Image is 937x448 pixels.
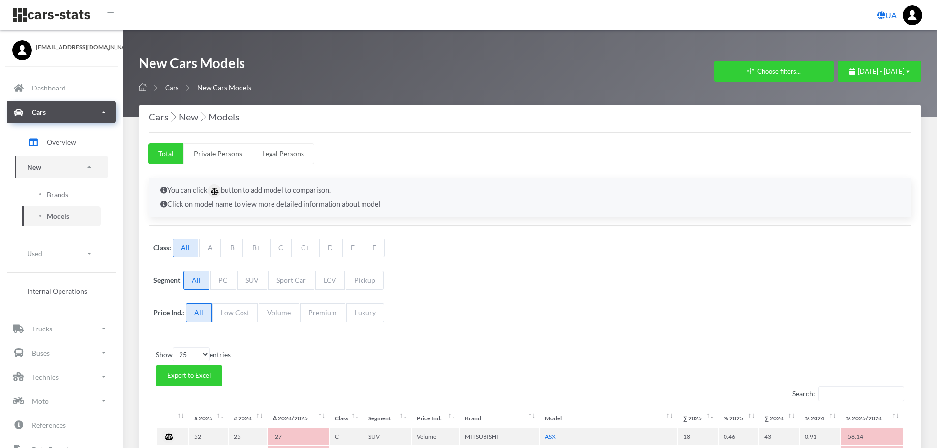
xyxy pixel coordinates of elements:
[32,82,66,94] p: Dashboard
[156,347,231,361] label: Show entries
[197,83,251,91] span: New Cars Models
[153,275,182,285] label: Segment:
[412,410,459,427] th: Price Ind.: activate to sort column ascending
[7,101,116,123] a: Cars
[237,271,267,290] span: SUV
[32,395,49,407] p: Moto
[27,286,87,296] span: Internal Operations
[342,239,363,257] span: E
[139,54,251,77] h1: New Cars Models
[15,242,108,265] a: Used
[27,247,42,260] p: Used
[22,206,101,226] a: Models
[244,239,269,257] span: B+
[268,271,314,290] span: Sport Car
[36,43,111,52] span: [EMAIL_ADDRESS][DOMAIN_NAME]
[330,410,363,427] th: Class: activate to sort column ascending
[222,239,243,257] span: B
[189,410,228,427] th: #&nbsp;2025 : activate to sort column ascending
[15,281,108,301] a: Internal Operations
[330,428,363,445] td: C
[12,40,111,52] a: [EMAIL_ADDRESS][DOMAIN_NAME]
[47,189,68,200] span: Brands
[12,7,91,23] img: navbar brand
[714,61,834,82] button: Choose filters...
[252,143,314,164] a: Legal Persons
[841,428,903,445] td: -58.14
[173,347,210,361] select: Showentries
[719,410,759,427] th: %&nbsp;2025: activate to sort column ascending
[32,371,59,383] p: Technics
[199,239,221,257] span: A
[838,61,921,82] button: [DATE] - [DATE]
[32,347,50,359] p: Buses
[32,323,52,335] p: Trucks
[183,271,209,290] span: All
[818,386,904,401] input: Search:
[363,410,411,427] th: Segment: activate to sort column ascending
[153,242,171,253] label: Class:
[32,106,46,118] p: Cars
[148,143,184,164] a: Total
[363,428,411,445] td: SUV
[759,410,799,427] th: ∑&nbsp;2024: activate to sort column ascending
[678,428,718,445] td: 18
[7,365,116,388] a: Technics
[186,303,212,322] span: All
[229,410,267,427] th: #&nbsp;2024 : activate to sort column ascending
[153,307,184,318] label: Price Ind.:
[149,178,911,217] div: You can click button to add model to comparison. Click on model name to view more detailed inform...
[229,428,267,445] td: 25
[47,211,69,221] span: Models
[719,428,759,445] td: 0.46
[874,5,901,25] a: UA
[792,386,904,401] label: Search:
[212,303,258,322] span: Low Cost
[157,410,188,427] th: : activate to sort column ascending
[167,371,211,379] span: Export to Excel
[173,239,198,257] span: All
[300,303,345,322] span: Premium
[364,239,385,257] span: F
[903,5,922,25] img: ...
[32,419,66,431] p: References
[678,410,718,427] th: ∑&nbsp;2025: activate to sort column ascending
[800,428,840,445] td: 0.91
[460,410,540,427] th: Brand: activate to sort column ascending
[259,303,299,322] span: Volume
[346,303,384,322] span: Luxury
[460,428,540,445] td: MITSUBISHI
[759,428,799,445] td: 43
[27,161,41,173] p: New
[7,414,116,436] a: References
[165,84,179,91] a: Cars
[268,428,329,445] td: -27
[7,341,116,364] a: Buses
[315,271,345,290] span: LCV
[540,410,677,427] th: Model: activate to sort column ascending
[22,184,101,205] a: Brands
[319,239,341,257] span: D
[545,433,556,440] a: ASX
[7,317,116,340] a: Trucks
[858,67,905,75] span: [DATE] - [DATE]
[346,271,384,290] span: Pickup
[412,428,459,445] td: Volume
[7,389,116,412] a: Moto
[189,428,228,445] td: 52
[47,137,76,147] span: Overview
[149,109,911,124] h4: Cars New Models
[268,410,329,427] th: Δ&nbsp;2024/2025: activate to sort column ascending
[210,271,236,290] span: PC
[7,77,116,99] a: Dashboard
[183,143,252,164] a: Private Persons
[15,156,108,178] a: New
[15,130,108,154] a: Overview
[800,410,840,427] th: %&nbsp;2024: activate to sort column ascending
[270,239,292,257] span: C
[841,410,903,427] th: %&nbsp;2025/2024: activate to sort column ascending
[156,365,222,386] button: Export to Excel
[293,239,318,257] span: C+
